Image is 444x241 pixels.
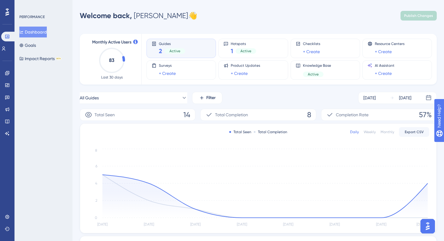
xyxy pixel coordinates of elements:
[80,92,187,104] button: All Guides
[381,130,394,134] div: Monthly
[307,110,311,120] span: 8
[363,94,376,101] div: [DATE]
[56,57,61,60] div: BETA
[303,63,331,68] span: Knowledge Base
[159,63,176,68] span: Surveys
[376,222,386,227] tspan: [DATE]
[95,164,97,168] tspan: 6
[190,222,201,227] tspan: [DATE]
[159,70,176,77] a: + Create
[399,127,429,137] button: Export CSV
[303,41,320,46] span: Checklists
[330,222,340,227] tspan: [DATE]
[19,40,36,51] button: Goals
[19,14,45,19] div: PERFORMANCE
[19,53,61,64] button: Impact ReportsBETA
[19,27,47,37] button: Dashboard
[231,47,233,55] span: 1
[159,47,162,55] span: 2
[206,94,216,101] span: Filter
[375,70,392,77] a: + Create
[405,130,424,134] span: Export CSV
[417,222,427,227] tspan: [DATE]
[92,39,131,46] span: Monthly Active Users
[231,63,260,68] span: Product Updates
[80,11,132,20] span: Welcome back,
[375,63,394,68] span: AI Assistant
[95,111,115,118] span: Total Seen
[336,111,368,118] span: Completion Rate
[237,222,247,227] tspan: [DATE]
[283,222,293,227] tspan: [DATE]
[95,181,97,185] tspan: 4
[231,70,248,77] a: + Create
[401,11,437,21] button: Publish Changes
[159,41,185,46] span: Guides
[254,130,287,134] div: Total Completion
[308,72,319,77] span: Active
[240,49,251,53] span: Active
[192,92,222,104] button: Filter
[419,110,432,120] span: 57%
[375,48,392,55] a: + Create
[399,94,411,101] div: [DATE]
[350,130,359,134] div: Daily
[109,57,114,63] text: 83
[229,130,251,134] div: Total Seen
[144,222,154,227] tspan: [DATE]
[95,198,97,203] tspan: 2
[97,222,108,227] tspan: [DATE]
[169,49,180,53] span: Active
[303,48,320,55] a: + Create
[231,41,256,46] span: Hotspots
[14,2,38,9] span: Need Help?
[95,216,97,220] tspan: 0
[364,130,376,134] div: Weekly
[215,111,248,118] span: Total Completion
[101,75,123,80] span: Last 30 days
[95,148,97,153] tspan: 8
[80,94,99,101] span: All Guides
[183,110,190,120] span: 14
[375,41,404,46] span: Resource Centers
[419,217,437,235] iframe: UserGuiding AI Assistant Launcher
[80,11,197,21] div: [PERSON_NAME] 👋
[404,13,433,18] span: Publish Changes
